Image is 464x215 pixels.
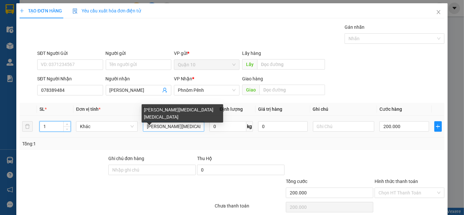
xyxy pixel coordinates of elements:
span: Lấy hàng [242,51,261,56]
span: Lấy [242,59,257,70]
span: Decrease Value [63,126,70,131]
div: Người gửi [106,50,171,57]
label: Ghi chú đơn hàng [108,156,144,161]
b: [STREET_ADDRESS] [45,43,86,48]
span: environment [45,36,50,41]
span: Giao [242,85,259,95]
div: Chưa thanh toán [214,202,286,214]
span: kg [246,121,253,132]
span: TẠO ĐƠN HÀNG [20,8,62,13]
button: delete [22,121,33,132]
input: Dọc đường [257,59,325,70]
li: [PERSON_NAME] [3,3,95,16]
th: Ghi chú [310,103,377,116]
span: Cước hàng [379,107,402,112]
span: environment [3,36,8,41]
b: [STREET_ADDRESS] [3,43,44,48]
span: Đơn vị tính [76,107,101,112]
button: plus [434,121,442,132]
span: Yêu cầu xuất hóa đơn điện tử [72,8,141,13]
div: SĐT Người Nhận [37,75,103,82]
span: SL [39,107,45,112]
span: Quận 10 [178,60,236,70]
span: Giá trị hàng [258,107,282,112]
span: Increase Value [63,122,70,126]
div: SĐT Người Gửi [37,50,103,57]
button: Close [429,3,448,22]
span: Thu Hộ [197,156,212,161]
span: user-add [162,88,167,93]
span: Giao hàng [242,76,263,81]
input: 0 [258,121,307,132]
label: Hình thức thanh toán [375,179,418,184]
div: Người nhận [106,75,171,82]
input: Ghi chú đơn hàng [108,165,196,175]
img: icon [72,8,78,14]
div: VP gửi [174,50,240,57]
li: VP Quận 10 [3,28,45,35]
span: down [65,127,69,131]
span: Tổng cước [286,179,307,184]
span: plus [20,8,24,13]
div: [PERSON_NAME][MEDICAL_DATA][MEDICAL_DATA] [142,104,223,123]
span: plus [435,124,442,129]
span: up [65,123,69,126]
div: Tổng: 1 [22,140,179,147]
span: close [436,9,441,15]
input: Ghi Chú [313,121,375,132]
span: Khác [80,122,134,131]
input: Dọc đường [259,85,325,95]
span: VP Nhận [174,76,192,81]
label: Gán nhãn [345,25,364,30]
span: Định lượng [220,107,243,112]
li: VP Phnôm Pênh [45,28,87,35]
span: Phnôm Pênh [178,85,236,95]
